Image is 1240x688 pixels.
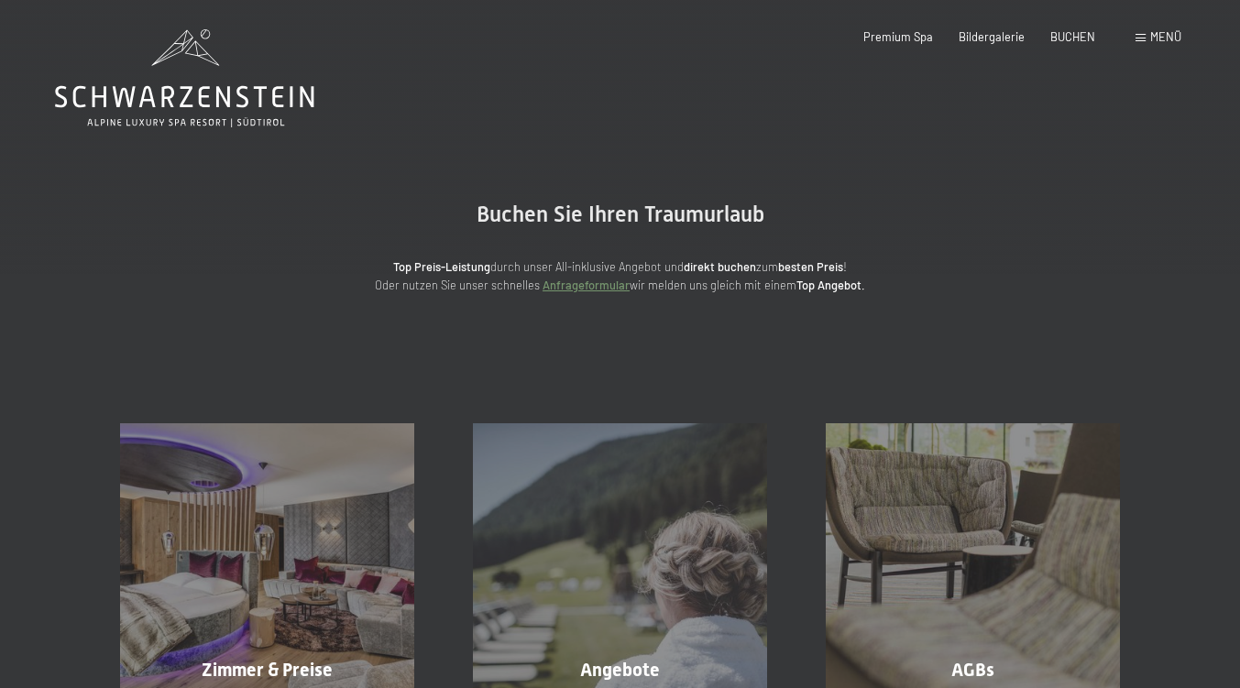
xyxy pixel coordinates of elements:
[1150,29,1181,44] span: Menü
[959,29,1025,44] a: Bildergalerie
[1050,29,1095,44] a: BUCHEN
[951,659,994,681] span: AGBs
[393,259,490,274] strong: Top Preis-Leistung
[684,259,756,274] strong: direkt buchen
[778,259,843,274] strong: besten Preis
[254,257,987,295] p: durch unser All-inklusive Angebot und zum ! Oder nutzen Sie unser schnelles wir melden uns gleich...
[543,278,630,292] a: Anfrageformular
[477,202,764,227] span: Buchen Sie Ihren Traumurlaub
[580,659,660,681] span: Angebote
[863,29,933,44] a: Premium Spa
[796,278,865,292] strong: Top Angebot.
[202,659,333,681] span: Zimmer & Preise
